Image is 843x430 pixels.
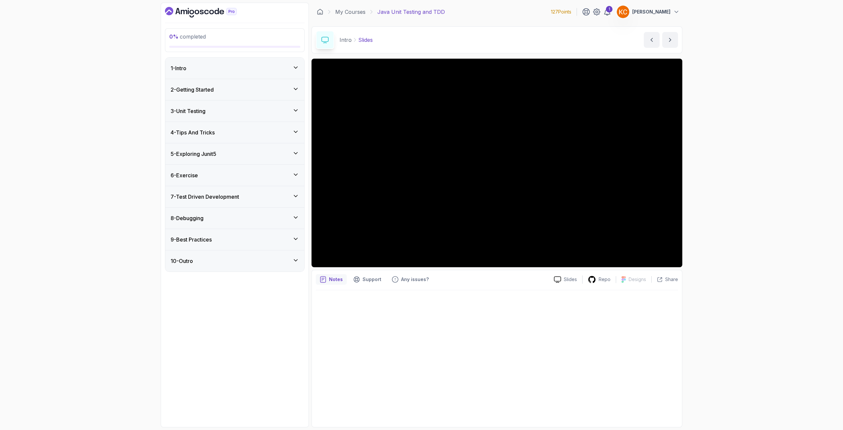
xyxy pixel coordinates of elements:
[171,86,214,94] h3: 2 - Getting Started
[335,8,366,16] a: My Courses
[169,33,178,40] span: 0 %
[171,236,212,244] h3: 9 - Best Practices
[551,9,571,15] p: 127 Points
[171,150,216,158] h3: 5 - Exploring Junit5
[401,276,429,283] p: Any issues?
[377,8,445,16] p: Java Unit Testing and TDD
[165,100,304,122] button: 3-Unit Testing
[349,274,385,285] button: Support button
[165,250,304,272] button: 10-Outro
[165,79,304,100] button: 2-Getting Started
[617,6,629,18] img: user profile image
[165,186,304,207] button: 7-Test Driven Development
[616,5,680,18] button: user profile image[PERSON_NAME]
[583,275,616,284] a: Repo
[171,107,205,115] h3: 3 - Unit Testing
[665,276,678,283] p: Share
[165,165,304,186] button: 6-Exercise
[549,276,582,283] a: Slides
[358,36,373,44] p: Slides
[165,58,304,79] button: 1-Intro
[171,214,204,222] h3: 8 - Debugging
[329,276,343,283] p: Notes
[644,32,660,48] button: previous content
[629,276,646,283] p: Designs
[165,143,304,164] button: 5-Exploring Junit5
[340,36,352,44] p: Intro
[171,171,198,179] h3: 6 - Exercise
[599,276,611,283] p: Repo
[169,33,206,40] span: completed
[564,276,577,283] p: Slides
[662,32,678,48] button: next content
[171,193,239,201] h3: 7 - Test Driven Development
[603,8,611,16] a: 1
[165,122,304,143] button: 4-Tips And Tricks
[388,274,433,285] button: Feedback button
[165,208,304,229] button: 8-Debugging
[171,64,186,72] h3: 1 - Intro
[606,6,612,13] div: 1
[165,7,252,17] a: Dashboard
[171,129,215,136] h3: 4 - Tips And Tricks
[632,9,670,15] p: [PERSON_NAME]
[171,257,193,265] h3: 10 - Outro
[651,276,678,283] button: Share
[363,276,381,283] p: Support
[317,9,323,15] a: Dashboard
[165,229,304,250] button: 9-Best Practices
[316,274,347,285] button: notes button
